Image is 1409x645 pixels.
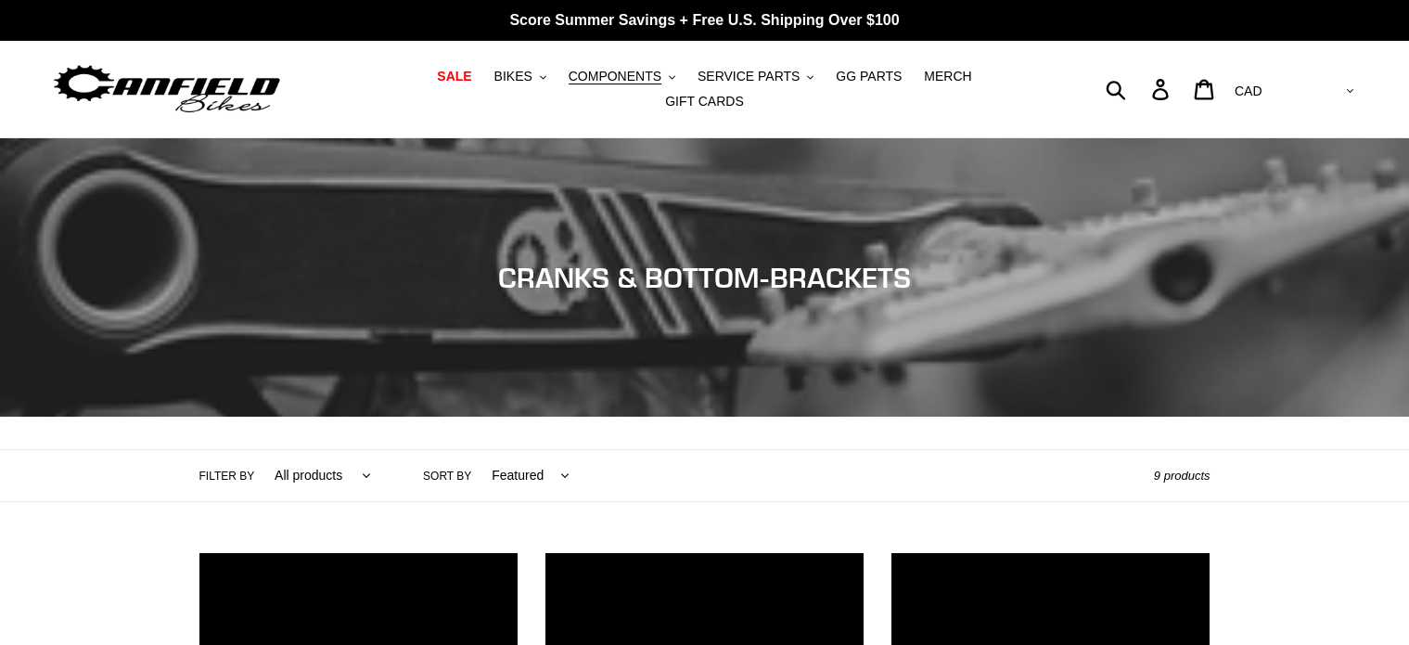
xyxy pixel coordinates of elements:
[569,69,661,84] span: COMPONENTS
[665,94,744,110] span: GIFT CARDS
[698,69,800,84] span: SERVICE PARTS
[836,69,902,84] span: GG PARTS
[423,468,471,484] label: Sort by
[688,64,823,89] button: SERVICE PARTS
[924,69,971,84] span: MERCH
[1154,469,1210,483] span: 9 products
[559,64,685,89] button: COMPONENTS
[485,64,556,89] button: BIKES
[494,69,532,84] span: BIKES
[826,64,911,89] a: GG PARTS
[915,64,980,89] a: MERCH
[428,64,480,89] a: SALE
[199,468,255,484] label: Filter by
[498,261,911,294] span: CRANKS & BOTTOM-BRACKETS
[1116,69,1163,110] input: Search
[656,89,753,114] a: GIFT CARDS
[51,60,283,119] img: Canfield Bikes
[437,69,471,84] span: SALE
